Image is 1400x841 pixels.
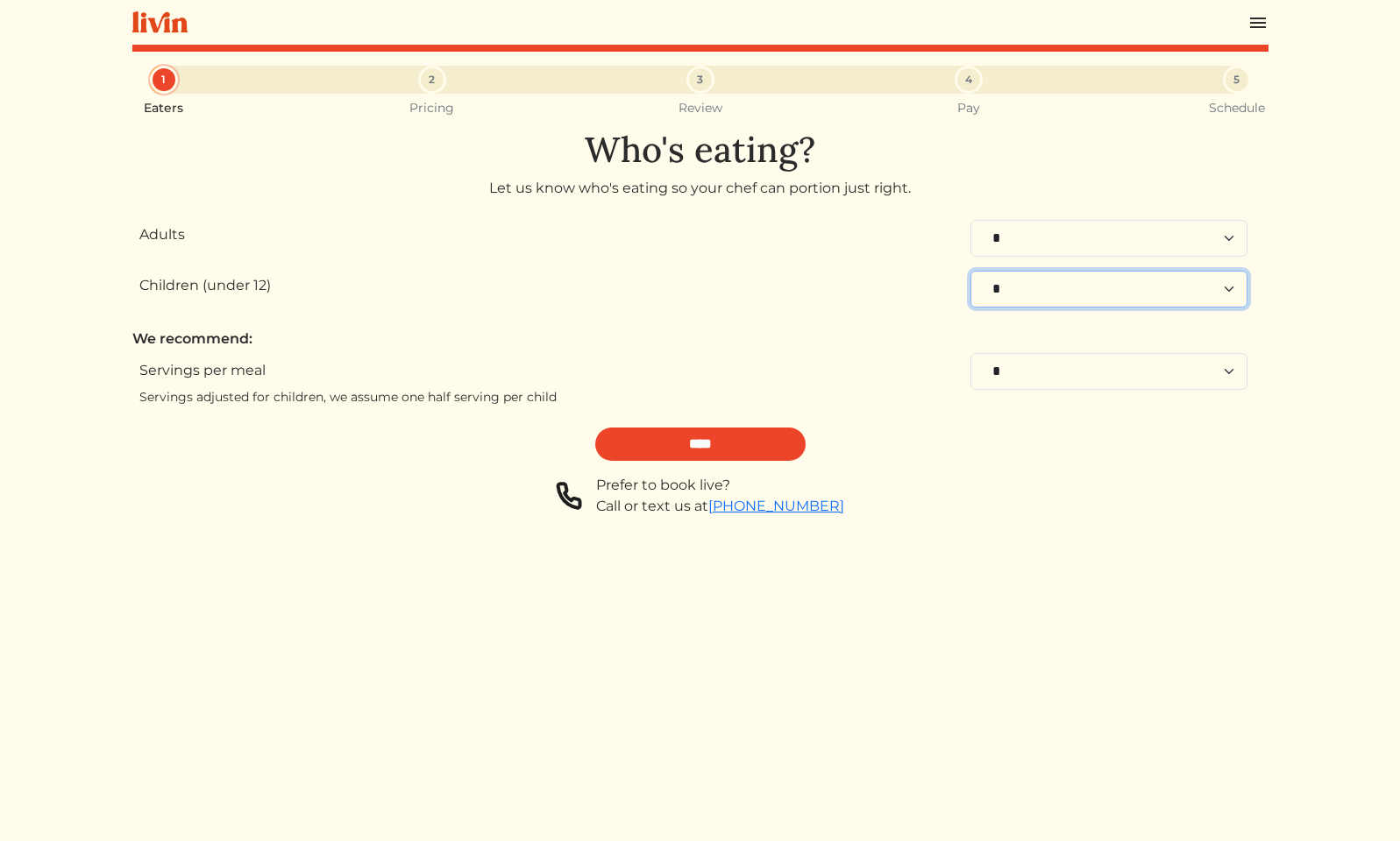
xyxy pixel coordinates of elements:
div: Call or text us at [596,496,844,517]
small: Pay [957,101,980,116]
small: Review [679,101,722,116]
img: livin-logo-a0d97d1a881af30f6274990eb6222085a2533c92bbd1e4f22c21b4f0d0e3210c.svg [132,11,188,33]
a: [PHONE_NUMBER] [708,498,844,514]
span: 4 [965,72,972,88]
small: Eaters [144,101,183,116]
span: 5 [1233,72,1240,88]
label: Servings per meal [139,360,266,381]
h1: Who's eating? [132,129,1269,171]
label: Children (under 12) [139,275,271,296]
span: 2 [429,72,435,88]
img: menu_hamburger-cb6d353cf0ecd9f46ceae1c99ecbeb4a00e71ca567a856bd81f57e9d8c17bb26.svg [1247,12,1269,33]
small: Pricing [409,101,454,116]
div: Servings adjusted for children, we assume one half serving per child [139,388,878,406]
div: Let us know who's eating so your chef can portion just right. [132,178,1269,199]
span: 1 [161,72,166,88]
div: Prefer to book live? [596,475,844,496]
small: Schedule [1209,101,1265,116]
span: 3 [697,72,703,88]
img: phone-a8f1853615f4955a6c6381654e1c0f7430ed919b147d78756318837811cda3a7.svg [556,475,582,517]
label: Adults [139,224,185,245]
div: We recommend: [132,329,1269,350]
